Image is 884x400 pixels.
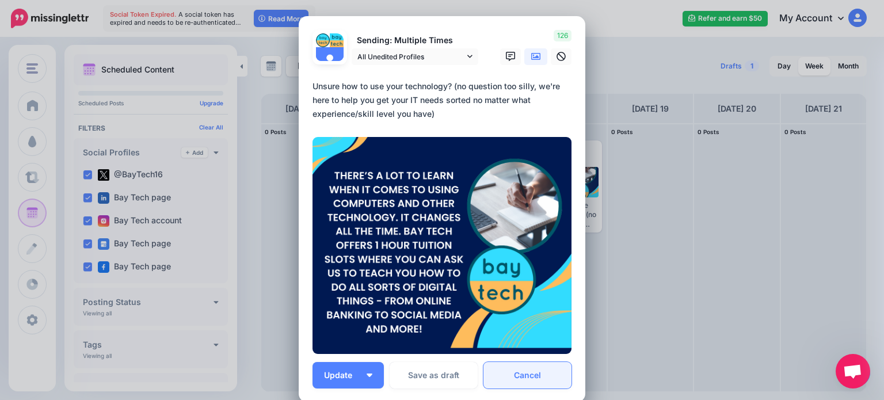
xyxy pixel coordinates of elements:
[352,48,478,65] a: All Unedited Profiles
[352,34,478,47] p: Sending: Multiple Times
[357,51,464,63] span: All Unedited Profiles
[554,30,571,41] span: 126
[390,362,478,388] button: Save as draft
[316,33,330,47] img: 301645517_483429707124915_896100712906713217_n-bsa133610.png
[313,362,384,388] button: Update
[367,374,372,377] img: arrow-down-white.png
[324,371,361,379] span: Update
[316,47,344,75] img: user_default_image.png
[313,137,571,354] img: WVHDM87NKW17E250ARDGEGIHG7ULVJ7Y.png
[483,362,571,388] a: Cancel
[330,33,344,47] img: w0co86Kf-76988.jpg
[313,79,577,121] div: Unsure how to use your technology? (no question too silly, we're here to help you get your IT nee...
